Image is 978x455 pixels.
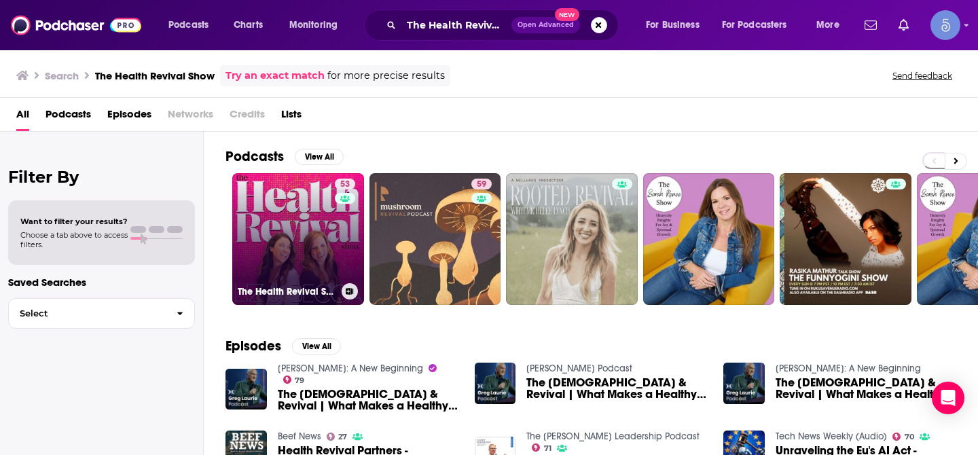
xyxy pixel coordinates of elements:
[9,309,166,318] span: Select
[816,16,839,35] span: More
[225,369,267,410] img: The Bible & Revival | What Makes a Healthy Christian
[511,17,580,33] button: Open AdvancedNew
[905,434,914,440] span: 70
[278,388,458,412] span: The [DEMOGRAPHIC_DATA] & Revival | What Makes a Healthy [DEMOGRAPHIC_DATA]
[234,16,263,35] span: Charts
[555,8,579,21] span: New
[932,382,964,414] div: Open Intercom Messenger
[225,14,271,36] a: Charts
[636,14,717,36] button: open menu
[377,10,632,41] div: Search podcasts, credits, & more...
[776,363,921,374] a: Greg Laurie: A New Beginning
[232,173,364,305] a: 53The Health Revival Show
[20,217,128,226] span: Want to filter your results?
[281,103,302,131] a: Lists
[278,431,321,442] a: Beef News
[713,14,807,36] button: open menu
[95,69,215,82] h3: The Health Revival Show
[168,103,213,131] span: Networks
[544,445,551,452] span: 71
[526,377,707,400] a: The Bible & Revival | What Makes a Healthy Christian
[471,179,492,189] a: 59
[776,377,956,400] a: The Bible & Revival | What Makes a Healthy Christian
[280,14,355,36] button: open menu
[532,443,551,452] a: 71
[338,434,347,440] span: 27
[46,103,91,131] a: Podcasts
[930,10,960,40] button: Show profile menu
[278,388,458,412] a: The Bible & Revival | What Makes a Healthy Christian
[327,68,445,84] span: for more precise results
[526,377,707,400] span: The [DEMOGRAPHIC_DATA] & Revival | What Makes a Healthy [DEMOGRAPHIC_DATA]
[11,12,141,38] img: Podchaser - Follow, Share and Rate Podcasts
[230,103,265,131] span: Credits
[8,167,195,187] h2: Filter By
[776,377,956,400] span: The [DEMOGRAPHIC_DATA] & Revival | What Makes a Healthy [DEMOGRAPHIC_DATA]
[292,338,341,354] button: View All
[289,16,338,35] span: Monitoring
[526,363,632,374] a: Greg Laurie Podcast
[930,10,960,40] span: Logged in as Spiral5-G1
[168,16,209,35] span: Podcasts
[45,69,79,82] h3: Search
[776,431,887,442] a: Tech News Weekly (Audio)
[16,103,29,131] a: All
[295,378,304,384] span: 79
[646,16,700,35] span: For Business
[477,178,486,192] span: 59
[238,286,336,297] h3: The Health Revival Show
[859,14,882,37] a: Show notifications dropdown
[225,338,341,354] a: EpisodesView All
[723,363,765,404] img: The Bible & Revival | What Makes a Healthy Christian
[295,149,344,165] button: View All
[8,276,195,289] p: Saved Searches
[369,173,501,305] a: 59
[401,14,511,36] input: Search podcasts, credits, & more...
[893,14,914,37] a: Show notifications dropdown
[518,22,574,29] span: Open Advanced
[526,431,700,442] a: The Carey Nieuwhof Leadership Podcast
[20,230,128,249] span: Choose a tab above to access filters.
[475,363,516,404] img: The Bible & Revival | What Makes a Healthy Christian
[159,14,226,36] button: open menu
[722,16,787,35] span: For Podcasters
[930,10,960,40] img: User Profile
[335,179,355,189] a: 53
[283,376,305,384] a: 79
[225,338,281,354] h2: Episodes
[225,148,344,165] a: PodcastsView All
[225,68,325,84] a: Try an exact match
[225,148,284,165] h2: Podcasts
[892,433,914,441] a: 70
[888,70,956,81] button: Send feedback
[278,363,423,374] a: Greg Laurie: A New Beginning
[340,178,350,192] span: 53
[327,433,348,441] a: 27
[107,103,151,131] a: Episodes
[8,298,195,329] button: Select
[807,14,856,36] button: open menu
